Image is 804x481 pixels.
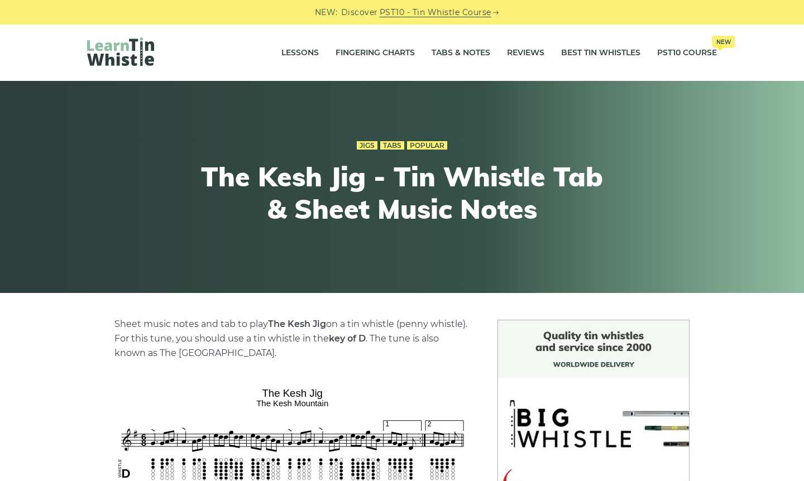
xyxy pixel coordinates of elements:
h1: The Kesh Jig - Tin Whistle Tab & Sheet Music Notes [197,161,607,225]
a: Fingering Charts [336,39,415,67]
strong: key of D [329,333,366,344]
img: LearnTinWhistle.com [87,37,154,66]
a: Reviews [507,39,544,67]
a: PST10 CourseNew [657,39,717,67]
span: New [712,36,735,48]
p: Sheet music notes and tab to play on a tin whistle (penny whistle). For this tune, you should use... [114,317,471,360]
a: Popular [407,141,447,150]
a: Best Tin Whistles [561,39,640,67]
a: Tabs [380,141,404,150]
a: Lessons [281,39,319,67]
a: Jigs [357,141,377,150]
strong: The Kesh Jig [268,319,326,329]
a: Tabs & Notes [432,39,490,67]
